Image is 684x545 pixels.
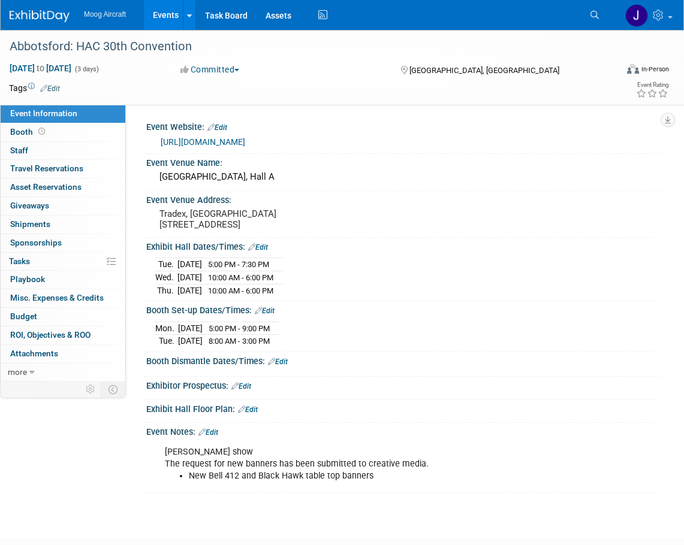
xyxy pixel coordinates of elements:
span: Sponsorships [10,238,62,247]
a: Edit [255,307,275,315]
td: [DATE] [177,271,202,284]
button: Committed [176,63,244,75]
a: ROI, Objectives & ROO [1,326,125,344]
td: Tue. [155,335,178,347]
td: [DATE] [178,322,203,335]
a: Edit [268,358,288,366]
span: Tasks [9,256,30,266]
div: [PERSON_NAME] show The request for new banners has been submitted to creative media. [156,440,556,488]
div: Event Format [567,62,669,80]
a: [URL][DOMAIN_NAME] [161,137,245,147]
div: [GEOGRAPHIC_DATA], Hall A [155,168,651,186]
div: Exhibit Hall Dates/Times: [146,238,660,253]
span: Asset Reservations [10,182,82,192]
td: Wed. [155,271,177,284]
img: Josh Maday [625,4,648,27]
a: more [1,364,125,381]
a: Edit [238,405,258,414]
img: ExhibitDay [10,10,70,22]
td: Tue. [155,258,177,271]
a: Budget [1,308,125,326]
span: [DATE] [DATE] [9,63,72,74]
span: Budget [10,311,37,321]
td: Toggle Event Tabs [101,381,126,397]
a: Misc. Expenses & Credits [1,289,125,307]
a: Event Information [1,105,125,123]
span: Giveaways [10,201,49,210]
a: Staff [1,142,125,160]
div: Event Rating [636,82,668,88]
img: Format-Inperson.png [627,64,639,74]
a: Asset Reservations [1,178,125,196]
td: Personalize Event Tab Strip [80,381,101,397]
a: Shipments [1,216,125,234]
td: Mon. [155,322,178,335]
span: 5:00 PM - 9:00 PM [209,324,270,333]
a: Edit [231,382,251,390]
span: to [35,63,46,73]
td: [DATE] [177,284,202,296]
span: 10:00 AM - 6:00 PM [208,273,273,282]
a: Travel Reservations [1,160,125,178]
td: [DATE] [178,335,203,347]
a: Booth [1,123,125,141]
span: Misc. Expenses & Credits [10,293,104,302]
a: Edit [198,428,218,437]
div: Event Venue Address: [146,191,660,206]
span: ROI, Objectives & ROO [10,330,91,340]
span: (3 days) [74,65,99,73]
span: Travel Reservations [10,163,83,173]
a: Attachments [1,345,125,363]
span: Shipments [10,219,50,229]
span: Playbook [10,274,45,284]
span: Staff [10,146,28,155]
span: more [8,367,27,377]
a: Giveaways [1,197,125,215]
div: Abbotsford: HAC 30th Convention [5,36,604,57]
td: Thu. [155,284,177,296]
li: New Bell 412 and Black Hawk table top banners [189,470,549,482]
span: Attachments [10,349,58,358]
div: Exhibit Hall Floor Plan: [146,400,660,416]
div: In-Person [641,65,669,74]
span: Booth [10,127,47,137]
div: Exhibitor Prospectus: [146,377,660,392]
td: Tags [9,82,60,94]
td: [DATE] [177,258,202,271]
div: Event Website: [146,118,660,134]
a: Tasks [1,253,125,271]
a: Playbook [1,271,125,289]
span: Moog Aircraft [84,10,126,19]
a: Edit [40,84,60,93]
span: 8:00 AM - 3:00 PM [209,337,270,346]
span: Event Information [10,108,77,118]
a: Sponsorships [1,234,125,252]
span: 10:00 AM - 6:00 PM [208,286,273,295]
div: Event Notes: [146,423,660,438]
span: [GEOGRAPHIC_DATA], [GEOGRAPHIC_DATA] [409,66,559,75]
div: Booth Set-up Dates/Times: [146,301,660,317]
div: Booth Dismantle Dates/Times: [146,352,660,368]
span: 5:00 PM - 7:30 PM [208,260,269,269]
div: Event Venue Name: [146,154,660,169]
a: Edit [207,123,227,132]
a: Edit [248,243,268,252]
pre: Tradex, [GEOGRAPHIC_DATA] [STREET_ADDRESS] [159,208,347,230]
span: Booth not reserved yet [36,127,47,136]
